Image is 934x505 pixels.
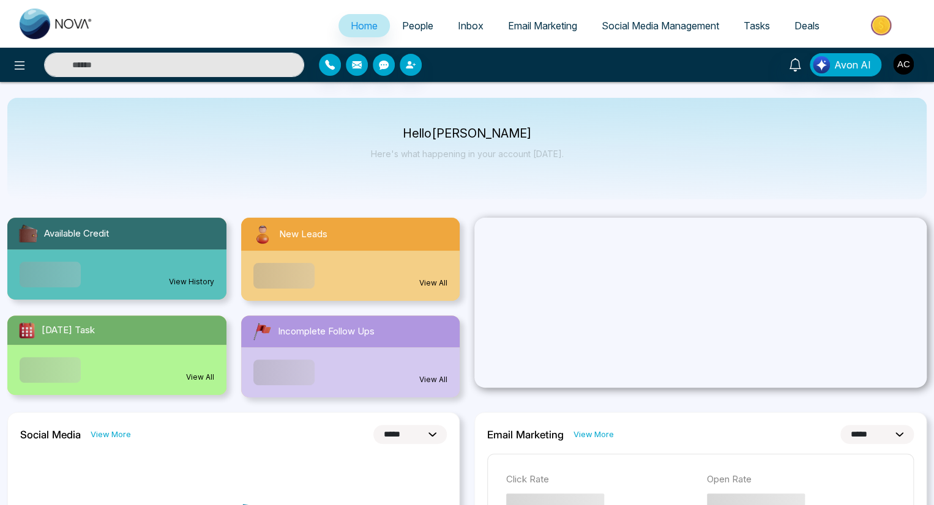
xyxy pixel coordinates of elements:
img: todayTask.svg [17,320,37,340]
p: Hello [PERSON_NAME] [371,128,564,139]
h2: Email Marketing [487,429,564,441]
span: People [402,20,433,32]
a: Inbox [446,14,496,37]
p: Here's what happening in your account [DATE]. [371,149,564,159]
span: Incomplete Follow Ups [278,325,375,339]
a: Tasks [731,14,782,37]
img: availableCredit.svg [17,223,39,245]
a: Deals [782,14,832,37]
a: People [390,14,446,37]
a: View All [419,278,447,289]
p: Click Rate [506,473,695,487]
h2: Social Media [20,429,81,441]
a: View All [419,374,447,385]
a: Home [338,14,390,37]
span: Home [351,20,378,32]
a: View More [91,429,131,440]
a: Incomplete Follow UpsView All [234,315,468,397]
a: Social Media Management [589,14,731,37]
img: Lead Flow [813,56,830,73]
img: Nova CRM Logo [20,9,93,39]
a: View More [573,429,614,440]
span: [DATE] Task [42,323,95,337]
span: Email Marketing [508,20,577,32]
span: Social Media Management [602,20,719,32]
p: Open Rate [707,473,895,487]
span: Avon AI [834,57,871,72]
span: New Leads [279,227,327,241]
span: Deals [794,20,820,32]
span: Tasks [744,20,770,32]
a: Email Marketing [496,14,589,37]
a: New LeadsView All [234,218,468,301]
span: Inbox [458,20,484,32]
img: User Avatar [893,54,914,75]
img: followUps.svg [251,320,273,342]
img: Market-place.gif [838,12,927,39]
img: newLeads.svg [251,223,274,246]
a: View All [186,372,214,383]
a: View History [169,276,214,287]
button: Avon AI [810,53,881,76]
span: Available Credit [44,227,109,241]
